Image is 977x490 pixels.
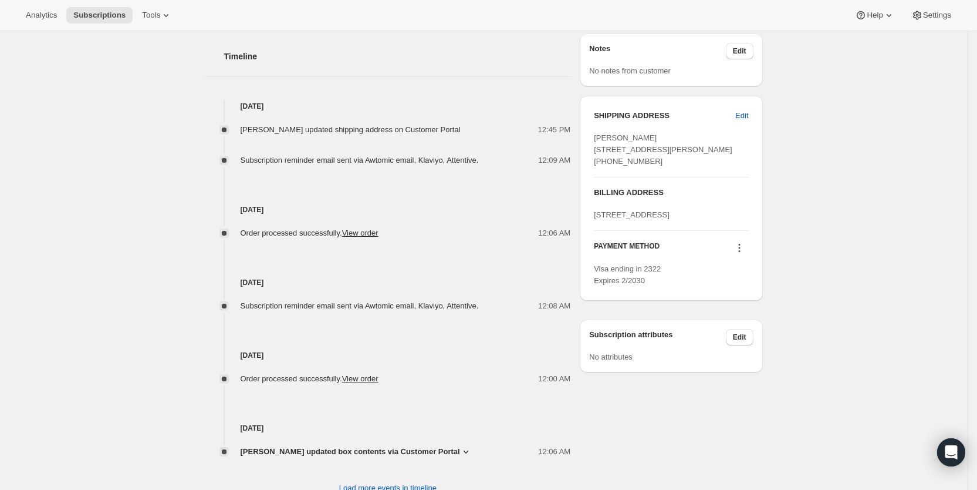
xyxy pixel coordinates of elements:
span: Subscription reminder email sent via Awtomic email, Klaviyo, Attentive. [241,156,479,165]
button: [PERSON_NAME] updated box contents via Customer Portal [241,446,472,458]
h4: [DATE] [205,277,571,288]
button: Edit [726,329,753,345]
span: Edit [735,110,748,122]
h3: PAYMENT METHOD [594,241,660,257]
h3: SHIPPING ADDRESS [594,110,735,122]
h4: [DATE] [205,422,571,434]
span: Order processed successfully. [241,374,378,383]
h3: Subscription attributes [589,329,726,345]
a: View order [342,374,378,383]
button: Analytics [19,7,64,24]
span: 12:00 AM [538,373,570,385]
span: 12:08 AM [538,300,570,312]
span: [PERSON_NAME] updated shipping address on Customer Portal [241,125,461,134]
span: 12:06 AM [538,227,570,239]
a: View order [342,229,378,237]
span: 12:09 AM [538,155,570,166]
span: Edit [733,46,746,56]
span: Settings [923,11,951,20]
span: [PERSON_NAME] updated box contents via Customer Portal [241,446,460,458]
button: Tools [135,7,179,24]
span: [STREET_ADDRESS] [594,210,670,219]
span: Analytics [26,11,57,20]
button: Edit [726,43,753,59]
span: 12:06 AM [538,446,570,458]
h2: Timeline [224,51,571,62]
span: Subscription reminder email sent via Awtomic email, Klaviyo, Attentive. [241,301,479,310]
span: Tools [142,11,160,20]
button: Help [848,7,901,24]
span: Order processed successfully. [241,229,378,237]
h3: BILLING ADDRESS [594,187,748,199]
h4: [DATE] [205,100,571,112]
button: Edit [728,106,755,125]
span: Visa ending in 2322 Expires 2/2030 [594,264,661,285]
div: Open Intercom Messenger [937,438,965,466]
span: Help [867,11,883,20]
button: Subscriptions [66,7,133,24]
span: 12:45 PM [538,124,571,136]
h4: [DATE] [205,350,571,361]
span: Edit [733,333,746,342]
span: [PERSON_NAME] [STREET_ADDRESS][PERSON_NAME] [PHONE_NUMBER] [594,133,732,166]
h4: [DATE] [205,204,571,216]
span: Subscriptions [73,11,126,20]
button: Settings [904,7,958,24]
span: No attributes [589,353,633,361]
span: No notes from customer [589,66,671,75]
h3: Notes [589,43,726,59]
